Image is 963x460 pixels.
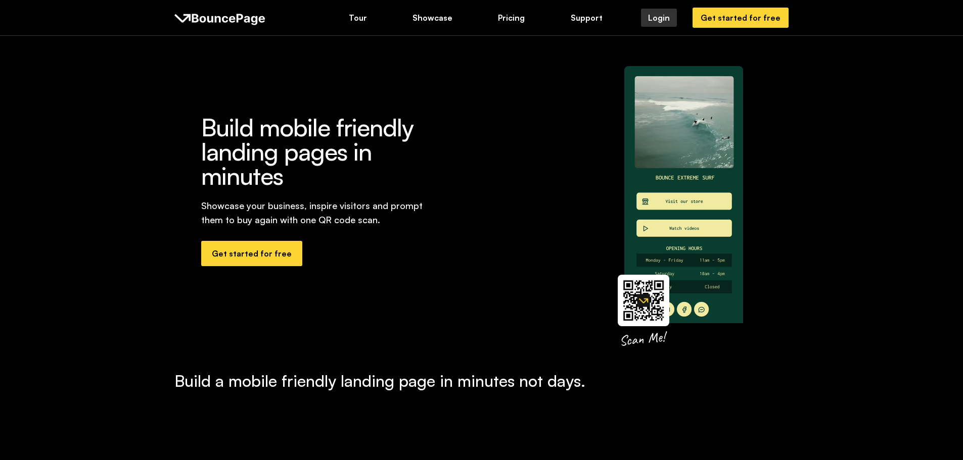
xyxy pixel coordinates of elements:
[571,12,603,23] div: Support
[342,9,374,27] a: Tour
[498,12,525,23] div: Pricing
[174,371,789,391] h3: Build a mobile friendly landing page in minutes not days.
[491,9,532,27] a: Pricing
[618,328,665,350] div: Scan Me!
[564,9,610,27] a: Support
[201,115,441,188] h1: Build mobile friendly landing pages in minutes
[641,9,677,27] a: Login
[701,12,781,23] div: Get started for free
[405,9,460,27] a: Showcase
[693,8,789,28] a: Get started for free
[349,12,367,23] div: Tour
[201,241,302,266] a: Get started for free
[201,198,441,227] div: Showcase your business, inspire visitors and prompt them to buy again with one QR code scan.
[212,248,292,259] div: Get started for free
[648,12,670,23] div: Login
[412,12,452,23] div: Showcase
